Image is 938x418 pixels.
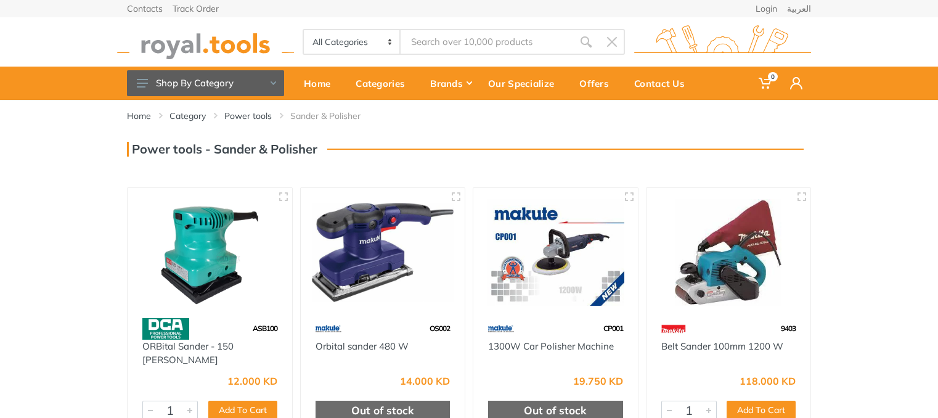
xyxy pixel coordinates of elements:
span: 0 [768,72,778,81]
h3: Power tools - Sander & Polisher [127,142,317,157]
a: Home [127,110,151,122]
a: 1300W Car Polisher Machine [488,340,614,352]
img: royal.tools Logo [634,25,811,59]
img: 58.webp [142,318,189,340]
a: Login [756,4,777,13]
div: Brands [422,70,479,96]
div: Offers [571,70,626,96]
div: 19.750 KD [573,376,623,386]
a: العربية [787,4,811,13]
img: Royal Tools - ORBital Sander - 150 watts [139,199,281,306]
span: ASB100 [253,324,277,333]
img: royal.tools Logo [117,25,294,59]
span: 9403 [781,324,796,333]
img: Royal Tools - Belt Sander 100mm 1200 W [658,199,800,306]
a: Home [295,67,347,100]
button: Shop By Category [127,70,284,96]
a: Contact Us [626,67,701,100]
a: Our Specialize [479,67,571,100]
div: 14.000 KD [400,376,450,386]
nav: breadcrumb [127,110,811,122]
a: Contacts [127,4,163,13]
a: Track Order [173,4,219,13]
a: Categories [347,67,422,100]
select: Category [304,30,401,54]
img: 59.webp [316,318,341,340]
input: Site search [401,29,573,55]
div: 12.000 KD [227,376,277,386]
span: CP001 [603,324,623,333]
div: Our Specialize [479,70,571,96]
div: Home [295,70,347,96]
span: OS002 [430,324,450,333]
img: 59.webp [488,318,514,340]
a: Power tools [224,110,272,122]
a: Orbital sander 480 W [316,340,409,352]
img: 42.webp [661,318,686,340]
div: Categories [347,70,422,96]
li: Sander & Polisher [290,110,379,122]
a: 0 [750,67,781,100]
div: 118.000 KD [740,376,796,386]
a: ORBital Sander - 150 [PERSON_NAME] [142,340,234,366]
img: Royal Tools - Orbital sander 480 W [312,199,454,306]
img: Royal Tools - 1300W Car Polisher Machine [484,199,627,306]
a: Belt Sander 100mm 1200 W [661,340,783,352]
a: Category [169,110,206,122]
a: Offers [571,67,626,100]
div: Contact Us [626,70,701,96]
